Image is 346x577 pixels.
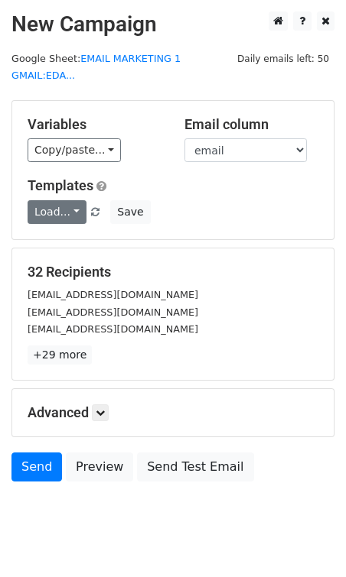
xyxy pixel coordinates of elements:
[269,504,346,577] iframe: Chat Widget
[11,11,335,37] h2: New Campaign
[28,323,198,335] small: [EMAIL_ADDRESS][DOMAIN_NAME]
[28,200,86,224] a: Load...
[28,138,121,162] a: Copy/paste...
[269,504,346,577] div: Widget de chat
[28,345,92,365] a: +29 more
[184,116,318,133] h5: Email column
[137,452,253,481] a: Send Test Email
[28,116,162,133] h5: Variables
[28,404,318,421] h5: Advanced
[11,53,181,82] a: EMAIL MARKETING 1 GMAIL:EDA...
[110,200,150,224] button: Save
[28,177,93,193] a: Templates
[28,289,198,300] small: [EMAIL_ADDRESS][DOMAIN_NAME]
[66,452,133,481] a: Preview
[232,50,335,67] span: Daily emails left: 50
[11,53,181,82] small: Google Sheet:
[11,452,62,481] a: Send
[28,306,198,318] small: [EMAIL_ADDRESS][DOMAIN_NAME]
[232,53,335,64] a: Daily emails left: 50
[28,264,318,280] h5: 32 Recipients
